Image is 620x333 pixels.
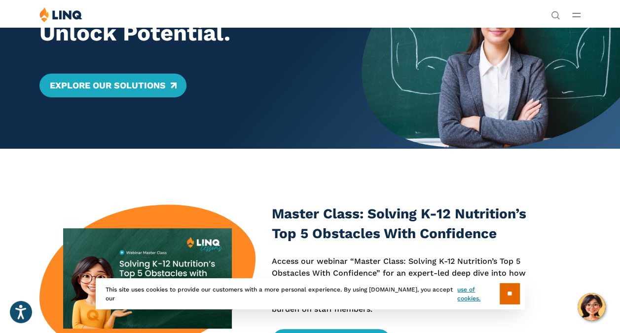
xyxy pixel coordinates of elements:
h3: Master Class: Solving K-12 Nutrition’s Top 5 Obstacles With Confidence [272,204,534,244]
a: use of cookies. [457,285,499,303]
a: Explore Our Solutions [39,74,186,97]
img: LINQ | K‑12 Software [39,7,82,22]
nav: Utility Navigation [551,7,560,19]
button: Open Main Menu [572,9,581,20]
button: Hello, have a question? Let’s chat. [578,293,605,321]
p: Access our webinar “Master Class: Solving K-12 Nutrition’s Top 5 Obstacles With Confidence” for a... [272,255,534,316]
button: Open Search Bar [551,10,560,19]
div: This site uses cookies to provide our customers with a more personal experience. By using [DOMAIN... [96,278,525,309]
